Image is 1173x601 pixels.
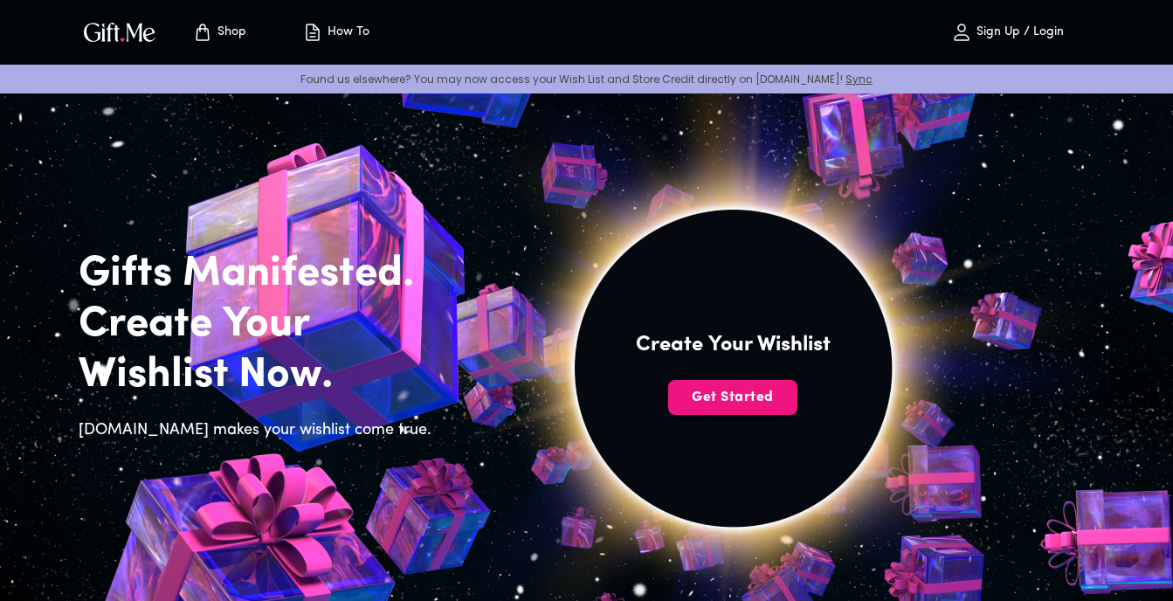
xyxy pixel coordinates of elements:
img: how-to.svg [302,22,323,43]
button: Store page [171,4,267,60]
button: Get Started [668,380,797,415]
p: Shop [213,25,246,40]
button: Sign Up / Login [921,4,1095,60]
button: GiftMe Logo [79,22,161,43]
h2: Wishlist Now. [79,350,442,401]
button: How To [288,4,384,60]
p: Found us elsewhere? You may now access your Wish List and Store Credit directly on [DOMAIN_NAME]! [14,72,1159,86]
h4: Create Your Wishlist [636,331,831,359]
h2: Create Your [79,300,442,350]
span: Get Started [668,388,797,407]
h2: Gifts Manifested. [79,249,442,300]
p: Sign Up / Login [972,25,1064,40]
img: GiftMe Logo [80,19,159,45]
p: How To [323,25,369,40]
h6: [DOMAIN_NAME] makes your wishlist come true. [79,418,442,443]
a: Sync [845,72,873,86]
